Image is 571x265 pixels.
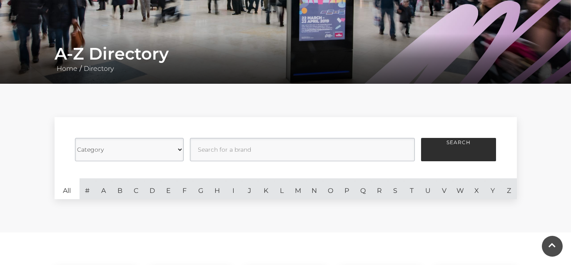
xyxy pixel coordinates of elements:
[436,178,452,199] a: V
[290,178,306,199] a: M
[452,178,469,199] a: W
[371,178,387,199] a: R
[190,138,415,161] input: Search for a brand
[55,178,80,199] a: All
[421,138,496,161] button: Search
[274,178,290,199] a: L
[128,178,144,199] a: C
[55,44,517,64] h1: A-Z Directory
[160,178,177,199] a: E
[80,178,96,199] a: #
[355,178,371,199] a: Q
[258,178,274,199] a: K
[387,178,404,199] a: S
[55,65,80,72] a: Home
[144,178,160,199] a: D
[48,44,523,74] div: /
[469,178,485,199] a: X
[95,178,112,199] a: A
[485,178,501,199] a: Y
[193,178,209,199] a: G
[322,178,339,199] a: O
[82,65,116,72] a: Directory
[420,178,436,199] a: U
[225,178,242,199] a: I
[177,178,193,199] a: F
[242,178,258,199] a: J
[339,178,355,199] a: P
[112,178,128,199] a: B
[404,178,420,199] a: T
[209,178,225,199] a: H
[306,178,322,199] a: N
[501,178,517,199] a: Z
